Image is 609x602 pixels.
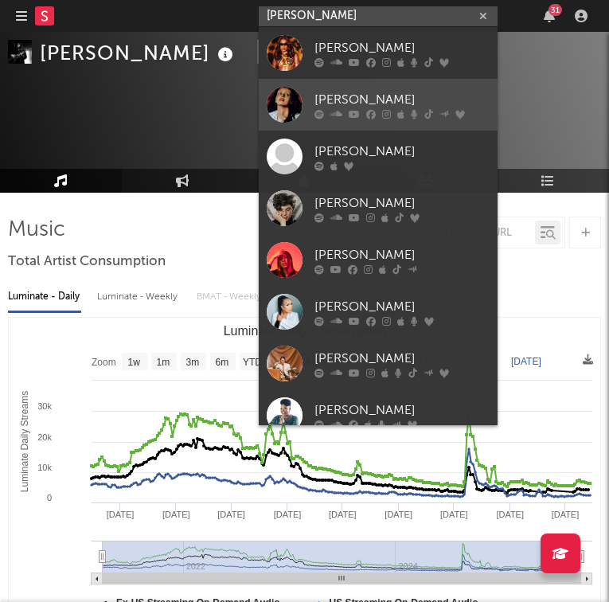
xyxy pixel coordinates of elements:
[92,357,116,368] text: Zoom
[40,40,237,66] div: [PERSON_NAME]
[314,349,490,368] div: [PERSON_NAME]
[511,356,541,367] text: [DATE]
[217,510,245,519] text: [DATE]
[314,193,490,213] div: [PERSON_NAME]
[224,324,387,338] text: Luminate Daily Consumption
[259,79,498,131] a: [PERSON_NAME]
[19,391,30,492] text: Luminate Daily Streams
[37,401,52,411] text: 30k
[274,510,302,519] text: [DATE]
[385,510,412,519] text: [DATE]
[162,510,190,519] text: [DATE]
[259,27,498,79] a: [PERSON_NAME]
[552,510,580,519] text: [DATE]
[314,245,490,264] div: [PERSON_NAME]
[314,38,490,57] div: [PERSON_NAME]
[548,4,562,16] div: 31
[440,510,468,519] text: [DATE]
[243,357,262,368] text: YTD
[259,6,498,26] input: Search for artists
[259,389,498,441] a: [PERSON_NAME]
[37,463,52,472] text: 10k
[259,131,498,182] a: [PERSON_NAME]
[8,252,166,272] span: Total Artist Consumption
[157,357,170,368] text: 1m
[216,357,229,368] text: 6m
[259,286,498,338] a: [PERSON_NAME]
[314,90,490,109] div: [PERSON_NAME]
[107,510,135,519] text: [DATE]
[314,401,490,420] div: [PERSON_NAME]
[544,10,555,22] button: 31
[314,142,490,161] div: [PERSON_NAME]
[47,493,52,502] text: 0
[186,357,200,368] text: 3m
[8,283,81,311] div: Luminate - Daily
[97,283,181,311] div: Luminate - Weekly
[496,510,524,519] text: [DATE]
[259,234,498,286] a: [PERSON_NAME]
[259,182,498,234] a: [PERSON_NAME]
[37,432,52,442] text: 20k
[329,510,357,519] text: [DATE]
[259,338,498,389] a: [PERSON_NAME]
[128,357,141,368] text: 1w
[314,297,490,316] div: [PERSON_NAME]
[257,40,357,64] button: Track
